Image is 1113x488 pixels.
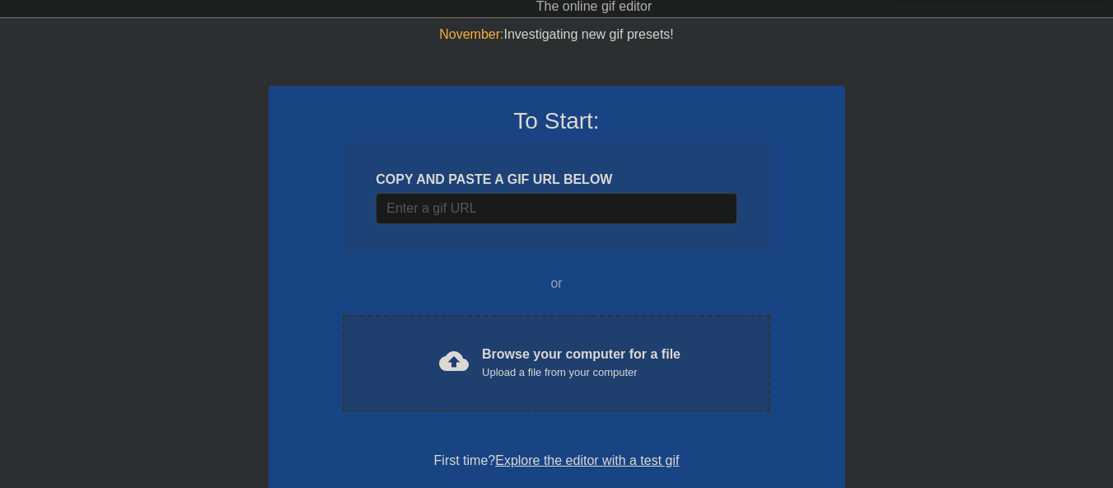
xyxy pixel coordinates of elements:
[439,27,503,41] span: November:
[495,453,679,467] a: Explore the editor with a test gif
[269,25,845,45] div: Investigating new gif presets!
[376,170,737,190] div: COPY AND PASTE A GIF URL BELOW
[482,345,680,381] div: Browse your computer for a file
[439,346,469,376] span: cloud_upload
[482,364,680,381] div: Upload a file from your computer
[376,193,737,224] input: Username
[290,451,824,471] div: First time?
[290,107,824,135] h3: To Start:
[311,274,802,293] div: or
